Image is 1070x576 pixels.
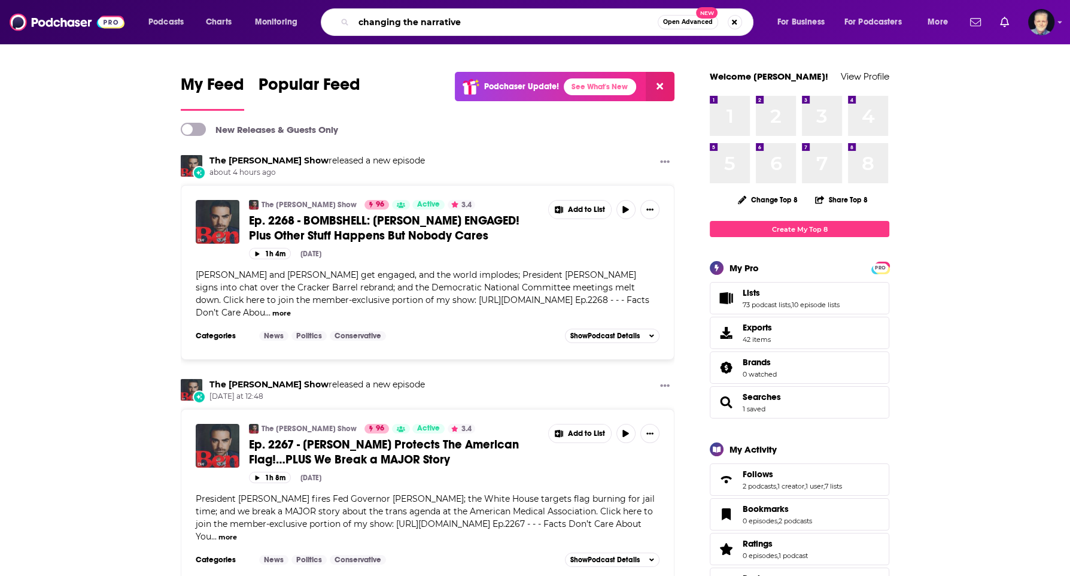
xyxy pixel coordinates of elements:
[919,13,963,32] button: open menu
[181,74,244,102] span: My Feed
[262,200,357,210] a: The [PERSON_NAME] Show
[181,379,202,401] img: The Ben Shapiro Show
[249,472,291,483] button: 1h 8m
[710,282,889,314] span: Lists
[448,424,475,433] button: 3.4
[743,357,777,368] a: Brands
[814,188,868,211] button: Share Top 8
[209,392,425,402] span: [DATE] at 12:48
[196,424,239,468] img: Ep. 2267 - Trump Protects The American Flag!…PLUS We Break a MAJOR Story
[412,200,445,210] a: Active
[193,390,206,404] div: New Episode
[196,269,649,318] span: [PERSON_NAME] and [PERSON_NAME] get engaged, and the world implodes; President [PERSON_NAME] sign...
[710,221,889,237] a: Create My Top 8
[873,263,887,272] span: PRO
[568,429,605,438] span: Add to List
[743,538,773,549] span: Ratings
[1028,9,1054,35] span: Logged in as JonesLiterary
[743,551,777,560] a: 0 episodes
[181,155,202,177] img: The Ben Shapiro Show
[743,335,772,344] span: 42 items
[837,13,919,32] button: open menu
[209,155,425,166] h3: released a new episode
[743,538,808,549] a: Ratings
[209,379,425,390] h3: released a new episode
[743,301,791,309] a: 73 podcast lists
[729,262,759,274] div: My Pro
[743,405,765,413] a: 1 saved
[259,74,360,102] span: Popular Feed
[743,469,842,480] a: Follows
[300,250,321,258] div: [DATE]
[330,331,386,341] a: Conservative
[140,13,199,32] button: open menu
[995,12,1014,32] a: Show notifications dropdown
[249,200,259,210] img: The Ben Shapiro Show
[265,307,270,318] span: ...
[779,517,812,525] a: 2 podcasts
[249,424,259,433] img: The Ben Shapiro Show
[484,81,559,92] p: Podchaser Update!
[249,437,519,467] span: Ep. 2267 - [PERSON_NAME] Protects The American Flag!…PLUS We Break a MAJOR Story
[549,425,611,442] button: Show More Button
[777,517,779,525] span: ,
[640,200,659,219] button: Show More Button
[376,199,384,211] span: 96
[779,551,808,560] a: 1 podcast
[714,506,738,523] a: Bookmarks
[247,13,313,32] button: open menu
[710,71,828,82] a: Welcome [PERSON_NAME]!
[743,370,777,378] a: 0 watched
[209,379,329,390] a: The Ben Shapiro Show
[743,287,840,298] a: Lists
[249,213,519,243] span: Ep. 2268 - BOMBSHELL: [PERSON_NAME] ENGAGED! Plus Other Stuff Happens But Nobody Cares
[570,556,640,564] span: Show Podcast Details
[663,19,713,25] span: Open Advanced
[743,504,789,514] span: Bookmarks
[841,71,889,82] a: View Profile
[743,392,781,402] span: Searches
[412,424,445,433] a: Active
[262,424,357,433] a: The [PERSON_NAME] Show
[710,498,889,530] span: Bookmarks
[658,15,718,29] button: Open AdvancedNew
[448,200,475,210] button: 3.4
[417,423,440,435] span: Active
[249,213,540,243] a: Ep. 2268 - BOMBSHELL: [PERSON_NAME] ENGAGED! Plus Other Stuff Happens But Nobody Cares
[291,331,327,341] a: Politics
[196,331,250,341] h3: Categories
[743,357,771,368] span: Brands
[777,482,804,490] a: 1 creator
[549,201,611,219] button: Show More Button
[10,11,124,34] a: Podchaser - Follow, Share and Rate Podcasts
[714,471,738,488] a: Follows
[181,123,338,136] a: New Releases & Guests Only
[211,531,217,542] span: ...
[206,14,232,31] span: Charts
[564,78,636,95] a: See What's New
[743,504,812,514] a: Bookmarks
[714,325,738,341] span: Exports
[218,532,237,542] button: more
[1028,9,1054,35] img: User Profile
[710,533,889,565] span: Ratings
[417,199,440,211] span: Active
[792,301,840,309] a: 10 episode lists
[332,8,765,36] div: Search podcasts, credits, & more...
[743,469,773,480] span: Follows
[805,482,823,490] a: 1 user
[291,555,327,565] a: Politics
[743,482,776,490] a: 2 podcasts
[655,155,674,170] button: Show More Button
[965,12,986,32] a: Show notifications dropdown
[376,423,384,435] span: 96
[249,248,291,259] button: 1h 4m
[710,351,889,384] span: Brands
[825,482,842,490] a: 7 lists
[769,13,840,32] button: open menu
[844,14,902,31] span: For Podcasters
[743,287,760,298] span: Lists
